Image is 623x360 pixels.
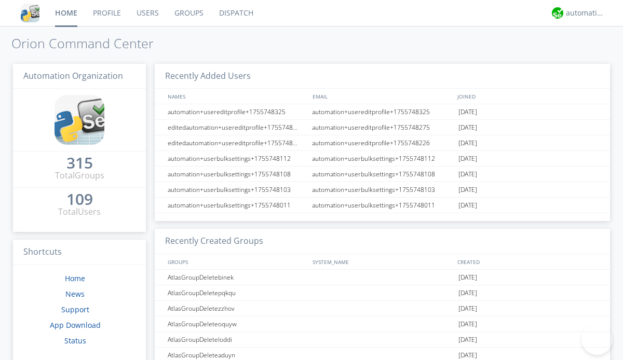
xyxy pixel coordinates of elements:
[458,182,477,198] span: [DATE]
[309,182,456,197] div: automation+userbulksettings+1755748103
[309,135,456,150] div: automation+usereditprofile+1755748226
[458,135,477,151] span: [DATE]
[458,285,477,301] span: [DATE]
[55,170,104,182] div: Total Groups
[552,7,563,19] img: d2d01cd9b4174d08988066c6d424eccd
[455,254,600,269] div: CREATED
[155,135,610,151] a: editedautomation+usereditprofile+1755748226automation+usereditprofile+1755748226[DATE]
[155,229,610,254] h3: Recently Created Groups
[155,316,610,332] a: AtlasGroupDeleteoquyw[DATE]
[155,270,610,285] a: AtlasGroupDeletebinek[DATE]
[309,198,456,213] div: automation+userbulksettings+1755748011
[61,304,89,314] a: Support
[165,167,309,182] div: automation+userbulksettings+1755748108
[165,198,309,213] div: automation+userbulksettings+1755748011
[66,194,93,204] div: 109
[165,104,309,119] div: automation+usereditprofile+1755748325
[155,151,610,167] a: automation+userbulksettings+1755748112automation+userbulksettings+1755748112[DATE]
[458,301,477,316] span: [DATE]
[66,194,93,206] a: 109
[458,316,477,332] span: [DATE]
[21,4,39,22] img: cddb5a64eb264b2086981ab96f4c1ba7
[165,285,309,300] div: AtlasGroupDeletepqkqu
[566,8,605,18] div: automation+atlas
[55,95,104,145] img: cddb5a64eb264b2086981ab96f4c1ba7
[165,89,307,104] div: NAMES
[455,89,600,104] div: JOINED
[13,240,146,265] h3: Shortcuts
[155,182,610,198] a: automation+userbulksettings+1755748103automation+userbulksettings+1755748103[DATE]
[155,198,610,213] a: automation+userbulksettings+1755748011automation+userbulksettings+1755748011[DATE]
[458,167,477,182] span: [DATE]
[155,285,610,301] a: AtlasGroupDeletepqkqu[DATE]
[165,182,309,197] div: automation+userbulksettings+1755748103
[165,316,309,331] div: AtlasGroupDeleteoquyw
[165,254,307,269] div: GROUPS
[155,332,610,348] a: AtlasGroupDeleteloddi[DATE]
[165,270,309,285] div: AtlasGroupDeletebinek
[155,301,610,316] a: AtlasGroupDeletezzhov[DATE]
[155,104,610,120] a: automation+usereditprofile+1755748325automation+usereditprofile+1755748325[DATE]
[165,301,309,316] div: AtlasGroupDeletezzhov
[309,167,456,182] div: automation+userbulksettings+1755748108
[458,270,477,285] span: [DATE]
[309,104,456,119] div: automation+usereditprofile+1755748325
[309,151,456,166] div: automation+userbulksettings+1755748112
[155,120,610,135] a: editedautomation+usereditprofile+1755748275automation+usereditprofile+1755748275[DATE]
[64,336,86,345] a: Status
[165,332,309,347] div: AtlasGroupDeleteloddi
[155,167,610,182] a: automation+userbulksettings+1755748108automation+userbulksettings+1755748108[DATE]
[165,120,309,135] div: editedautomation+usereditprofile+1755748275
[310,254,455,269] div: SYSTEM_NAME
[309,120,456,135] div: automation+usereditprofile+1755748275
[458,104,477,120] span: [DATE]
[66,158,93,168] div: 315
[66,158,93,170] a: 315
[458,332,477,348] span: [DATE]
[50,320,101,330] a: App Download
[58,206,101,218] div: Total Users
[458,151,477,167] span: [DATE]
[310,89,455,104] div: EMAIL
[165,151,309,166] div: automation+userbulksettings+1755748112
[458,198,477,213] span: [DATE]
[458,120,477,135] span: [DATE]
[155,64,610,89] h3: Recently Added Users
[581,324,613,355] iframe: Toggle Customer Support
[65,289,85,299] a: News
[165,135,309,150] div: editedautomation+usereditprofile+1755748226
[65,273,85,283] a: Home
[23,70,123,81] span: Automation Organization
